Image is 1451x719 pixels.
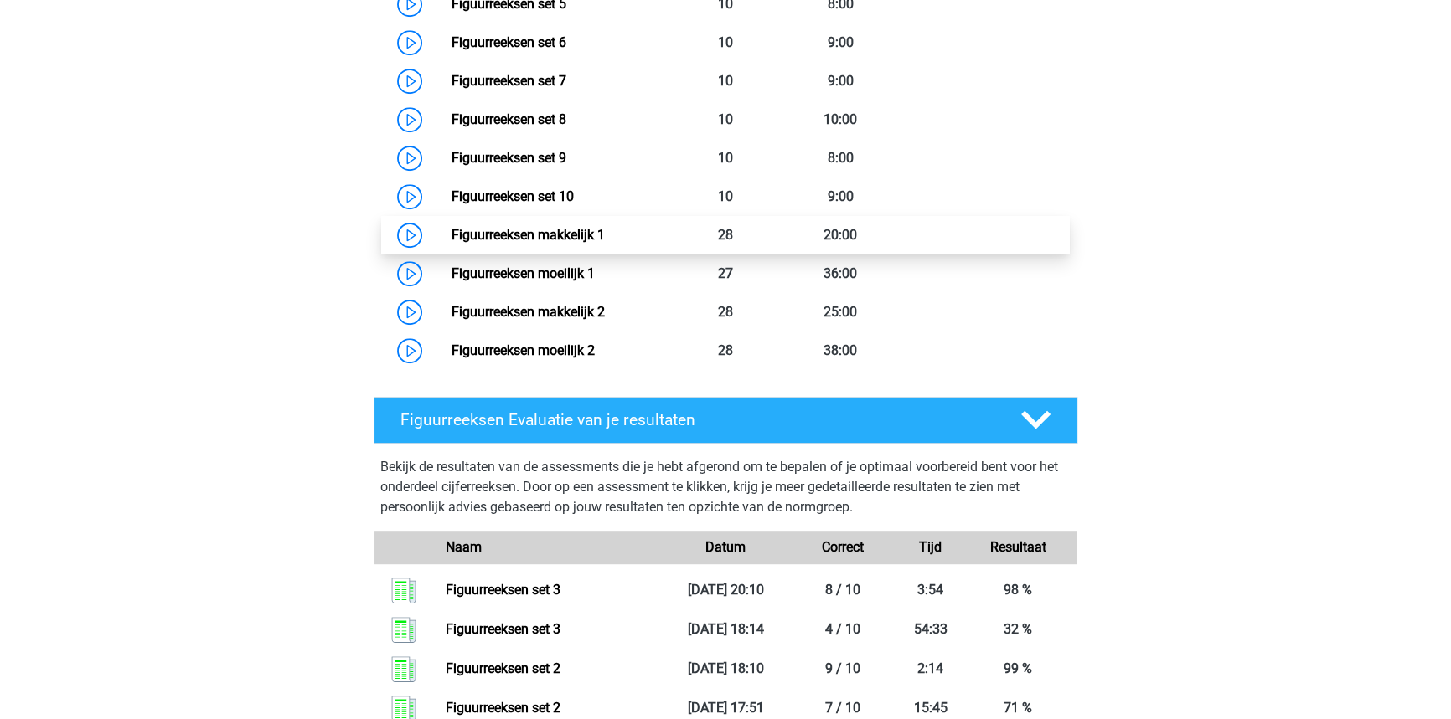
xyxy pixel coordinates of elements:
p: Bekijk de resultaten van de assessments die je hebt afgerond om te bepalen of je optimaal voorber... [380,457,1071,517]
a: Figuurreeksen set 8 [451,111,565,127]
div: Tijd [901,537,960,557]
div: Naam [433,537,667,557]
a: Figuurreeksen set 3 [446,582,560,598]
a: Figuurreeksen set 2 [446,700,560,716]
a: Figuurreeksen set 9 [451,150,565,166]
a: Figuurreeksen makkelijk 1 [451,227,604,243]
a: Figuurreeksen makkelijk 2 [451,304,604,320]
div: Datum [667,537,784,557]
a: Figuurreeksen set 7 [451,73,565,89]
h4: Figuurreeksen Evaluatie van je resultaten [400,410,994,429]
a: Figuurreeksen moeilijk 1 [451,265,594,281]
a: Figuurreeksen set 6 [451,34,565,50]
a: Figuurreeksen set 2 [446,660,560,676]
a: Figuurreeksen set 3 [446,621,560,637]
a: Figuurreeksen set 10 [451,188,573,204]
a: Figuurreeksen Evaluatie van je resultaten [367,397,1084,444]
div: Resultaat [959,537,1077,557]
div: Correct [784,537,901,557]
a: Figuurreeksen moeilijk 2 [451,342,594,358]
